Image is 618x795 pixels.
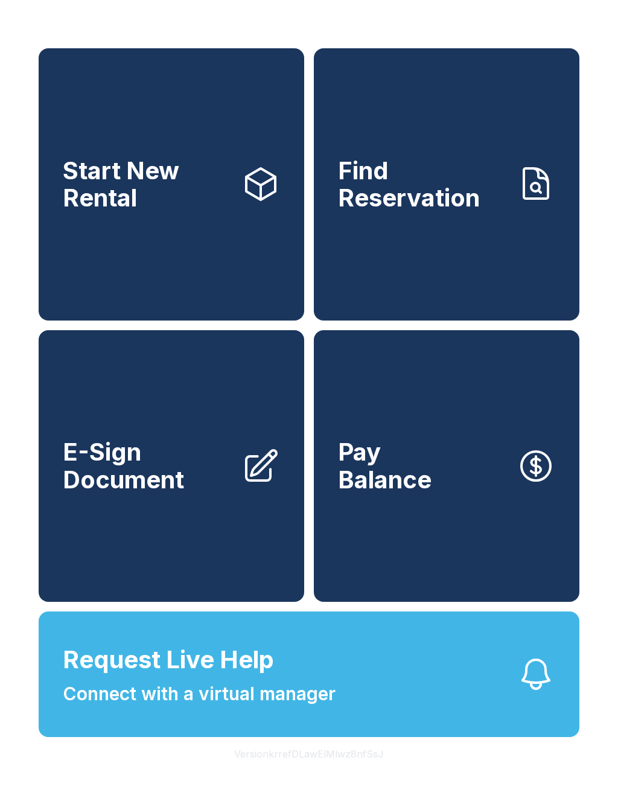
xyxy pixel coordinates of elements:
[39,330,304,602] a: E-Sign Document
[225,737,393,771] button: VersionkrrefDLawElMlwz8nfSsJ
[338,438,432,493] span: Pay Balance
[63,642,274,678] span: Request Live Help
[314,48,579,321] a: Find Reservation
[338,157,507,212] span: Find Reservation
[314,330,579,602] button: PayBalance
[63,157,232,212] span: Start New Rental
[39,48,304,321] a: Start New Rental
[63,680,336,707] span: Connect with a virtual manager
[63,438,232,493] span: E-Sign Document
[39,611,579,737] button: Request Live HelpConnect with a virtual manager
